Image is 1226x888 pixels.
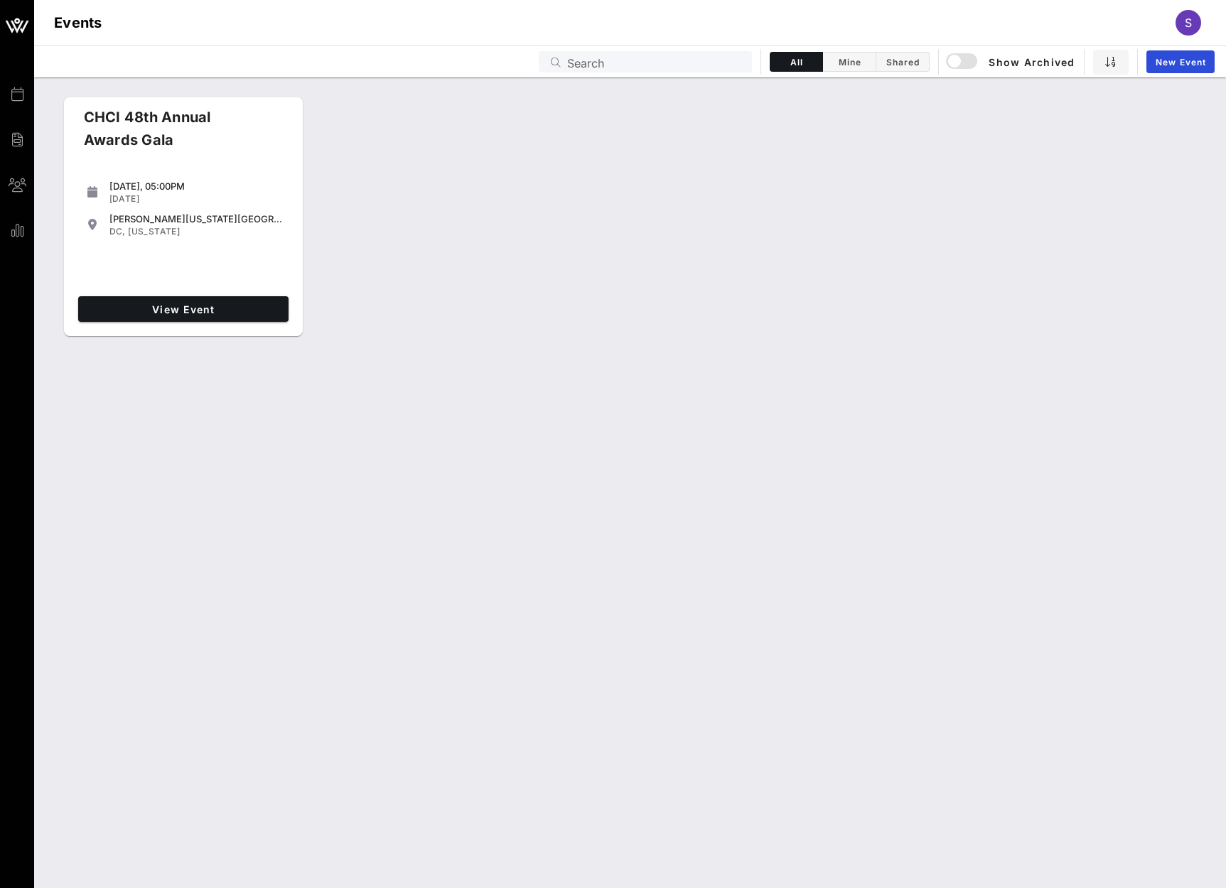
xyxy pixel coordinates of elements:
span: S [1185,16,1192,30]
div: CHCI 48th Annual Awards Gala [72,106,273,163]
button: All [770,52,823,72]
div: [DATE] [109,193,283,205]
button: Shared [876,52,930,72]
div: S [1176,10,1201,36]
div: [PERSON_NAME][US_STATE][GEOGRAPHIC_DATA] [109,213,283,224]
span: New Event [1155,57,1206,67]
span: All [779,57,814,67]
button: Mine [823,52,876,72]
span: Shared [885,57,920,67]
button: Show Archived [947,49,1075,75]
h1: Events [54,11,102,34]
a: New Event [1146,50,1215,73]
span: [US_STATE] [128,226,180,237]
span: Mine [832,57,867,67]
span: Show Archived [948,53,1075,70]
span: View Event [84,303,283,315]
a: View Event [78,296,289,322]
span: DC, [109,226,126,237]
div: [DATE], 05:00PM [109,180,283,192]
